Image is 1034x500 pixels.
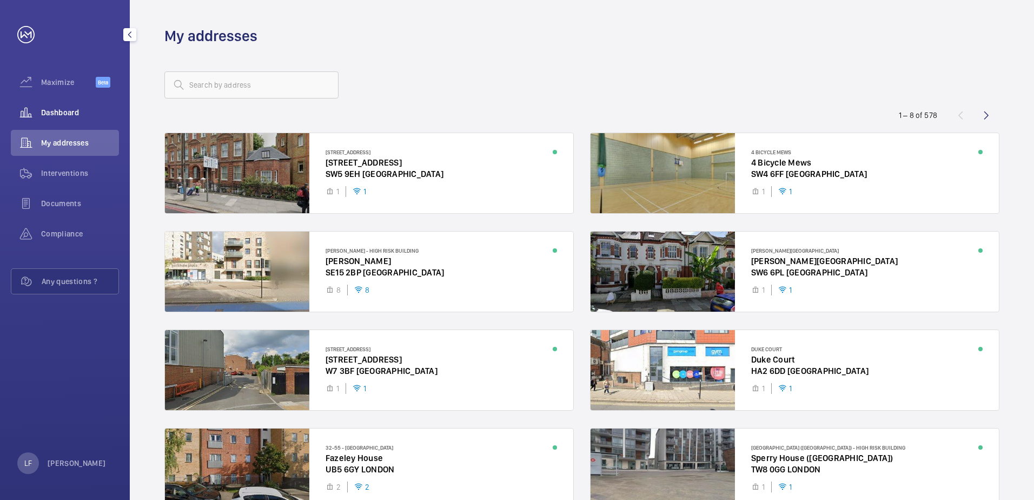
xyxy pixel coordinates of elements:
span: My addresses [41,137,119,148]
span: Maximize [41,77,96,88]
span: Documents [41,198,119,209]
span: Beta [96,77,110,88]
span: Any questions ? [42,276,118,287]
div: 1 – 8 of 578 [899,110,937,121]
span: Interventions [41,168,119,179]
p: [PERSON_NAME] [48,458,106,469]
h1: My addresses [164,26,257,46]
input: Search by address [164,71,339,98]
span: Compliance [41,228,119,239]
p: LF [24,458,32,469]
span: Dashboard [41,107,119,118]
